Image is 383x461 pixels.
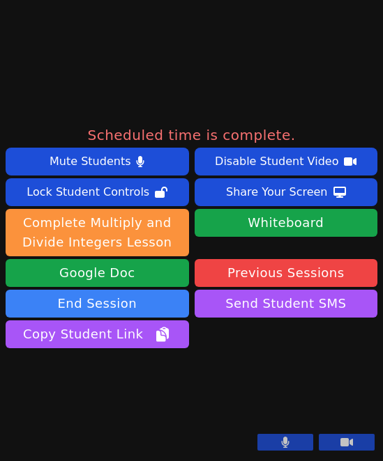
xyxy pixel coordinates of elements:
button: Disable Student Video [195,148,378,175]
span: Scheduled time is complete. [87,125,295,145]
div: Mute Students [50,150,130,173]
div: Lock Student Controls [27,181,149,203]
button: Send Student SMS [195,290,378,318]
button: Mute Students [6,148,189,175]
span: Copy Student Link [23,325,171,344]
button: Share Your Screen [195,178,378,206]
button: Lock Student Controls [6,178,189,206]
a: Previous Sessions [195,259,378,287]
div: Share Your Screen [226,181,328,203]
a: Google Doc [6,259,189,287]
button: End Session [6,290,189,318]
button: Whiteboard [195,209,378,237]
div: Disable Student Video [215,150,338,173]
button: Complete Multiply and Divide Integers Lesson [6,209,189,256]
button: Copy Student Link [6,320,189,348]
